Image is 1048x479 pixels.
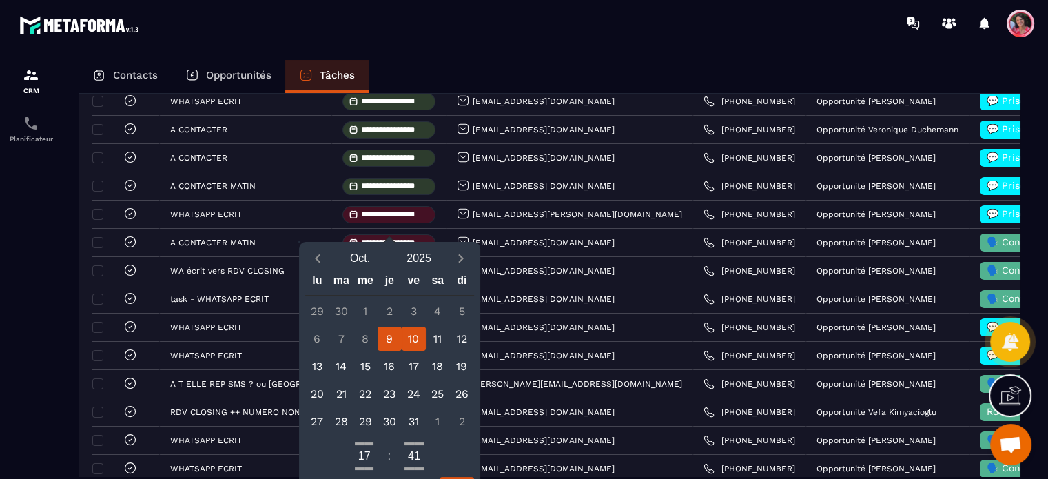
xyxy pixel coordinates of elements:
[816,407,936,417] p: Opportunité Vefa Kimyacioglu
[389,247,449,271] button: Open years overlay
[353,382,378,406] div: 22
[703,350,795,361] a: [PHONE_NUMBER]
[170,407,318,417] p: RDV CLOSING ++ NUMERO NON ATTRIBUE
[404,441,424,447] button: Increment minutes
[426,327,450,351] div: 11
[449,249,474,268] button: Next month
[329,299,353,323] div: 30
[3,57,59,105] a: formationformationCRM
[170,294,269,304] p: task - WHATSAPP ECRIT
[402,327,426,351] div: 10
[305,409,329,434] div: 27
[353,271,378,295] div: me
[3,135,59,143] p: Planificateur
[285,60,369,93] a: Tâches
[23,115,39,132] img: scheduler
[3,105,59,153] a: schedulerschedulerPlanificateur
[402,409,426,434] div: 31
[172,60,285,93] a: Opportunités
[426,382,450,406] div: 25
[816,323,936,332] p: Opportunité [PERSON_NAME]
[816,351,936,360] p: Opportunité [PERSON_NAME]
[816,238,936,247] p: Opportunité [PERSON_NAME]
[329,327,353,351] div: 7
[703,96,795,107] a: [PHONE_NUMBER]
[703,237,795,248] a: [PHONE_NUMBER]
[170,96,242,106] p: WHATSAPP ECRIT
[206,69,271,81] p: Opportunités
[404,466,424,471] button: Decrement minutes
[331,247,390,271] button: Open months overlay
[329,271,353,295] div: ma
[816,153,936,163] p: Opportunité [PERSON_NAME]
[450,327,474,351] div: 12
[170,125,227,134] p: A CONTACTER
[305,354,329,378] div: 13
[353,299,378,323] div: 1
[378,382,402,406] div: 23
[378,271,402,295] div: je
[170,238,256,247] p: A CONTACTER MATIN
[79,60,172,93] a: Contacts
[450,382,474,406] div: 26
[703,463,795,474] a: [PHONE_NUMBER]
[305,299,474,434] div: Calendar days
[402,271,426,295] div: ve
[381,450,398,462] div: :
[19,12,143,38] img: logo
[355,447,374,466] button: Open hours overlay
[703,407,795,418] a: [PHONE_NUMBER]
[23,67,39,83] img: formation
[170,323,242,332] p: WHATSAPP ECRIT
[305,327,329,351] div: 6
[450,271,474,295] div: di
[355,466,374,471] button: Decrement hours
[426,299,450,323] div: 4
[329,354,353,378] div: 14
[990,424,1031,465] div: Ouvrir le chat
[378,327,402,351] div: 9
[320,69,355,81] p: Tâches
[816,379,936,389] p: Opportunité [PERSON_NAME]
[703,265,795,276] a: [PHONE_NUMBER]
[816,210,936,219] p: Opportunité [PERSON_NAME]
[170,153,227,163] p: A CONTACTER
[816,96,936,106] p: Opportunité [PERSON_NAME]
[703,378,795,389] a: [PHONE_NUMBER]
[305,271,329,295] div: lu
[703,322,795,333] a: [PHONE_NUMBER]
[703,124,795,135] a: [PHONE_NUMBER]
[305,249,331,268] button: Previous month
[170,266,285,276] p: WA écrit vers RDV CLOSING
[816,464,936,473] p: Opportunité [PERSON_NAME]
[170,436,242,445] p: WHATSAPP ECRIT
[170,464,242,473] p: WHATSAPP ECRIT
[378,299,402,323] div: 2
[450,299,474,323] div: 5
[402,382,426,406] div: 24
[378,354,402,378] div: 16
[426,354,450,378] div: 18
[404,447,424,466] button: Open minutes overlay
[329,409,353,434] div: 28
[353,409,378,434] div: 29
[450,409,474,434] div: 2
[170,181,256,191] p: A CONTACTER MATIN
[305,271,474,434] div: Calendar wrapper
[703,435,795,446] a: [PHONE_NUMBER]
[703,294,795,305] a: [PHONE_NUMBER]
[305,299,329,323] div: 29
[3,87,59,94] p: CRM
[703,209,795,220] a: [PHONE_NUMBER]
[703,152,795,163] a: [PHONE_NUMBER]
[402,354,426,378] div: 17
[816,181,936,191] p: Opportunité [PERSON_NAME]
[355,441,374,447] button: Increment hours
[353,327,378,351] div: 8
[170,210,242,219] p: WHATSAPP ECRIT
[305,382,329,406] div: 20
[113,69,158,81] p: Contacts
[450,354,474,378] div: 19
[170,351,242,360] p: WHATSAPP ECRIT
[402,299,426,323] div: 3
